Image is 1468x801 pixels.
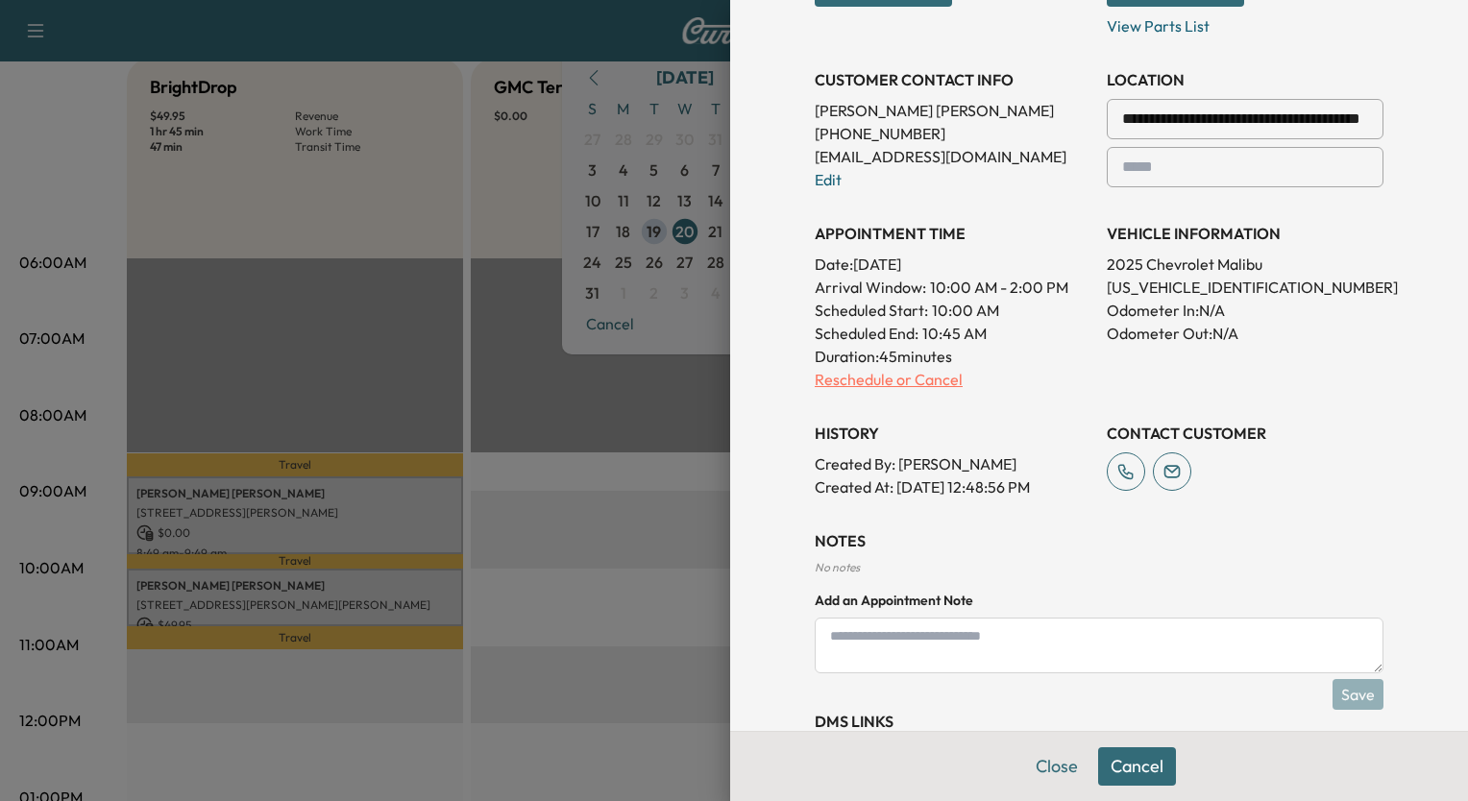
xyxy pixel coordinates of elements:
p: Reschedule or Cancel [815,368,1091,391]
p: Scheduled End: [815,322,918,345]
p: View Parts List [1107,7,1383,37]
p: [PHONE_NUMBER] [815,122,1091,145]
p: [PERSON_NAME] [PERSON_NAME] [815,99,1091,122]
p: [US_VEHICLE_IDENTIFICATION_NUMBER] [1107,276,1383,299]
h3: NOTES [815,529,1383,552]
p: 10:00 AM [932,299,999,322]
h3: VEHICLE INFORMATION [1107,222,1383,245]
div: No notes [815,560,1383,575]
h3: CUSTOMER CONTACT INFO [815,68,1091,91]
p: Odometer Out: N/A [1107,322,1383,345]
p: Created By : [PERSON_NAME] [815,452,1091,475]
p: Scheduled Start: [815,299,928,322]
p: 10:45 AM [922,322,987,345]
p: [EMAIL_ADDRESS][DOMAIN_NAME] [815,145,1091,168]
p: 2025 Chevrolet Malibu [1107,253,1383,276]
h3: CONTACT CUSTOMER [1107,422,1383,445]
button: Close [1023,747,1090,786]
p: Odometer In: N/A [1107,299,1383,322]
h3: APPOINTMENT TIME [815,222,1091,245]
h3: History [815,422,1091,445]
button: Cancel [1098,747,1176,786]
p: Created At : [DATE] 12:48:56 PM [815,475,1091,498]
p: Duration: 45 minutes [815,345,1091,368]
h3: DMS Links [815,710,1383,733]
a: Edit [815,170,842,189]
h4: Add an Appointment Note [815,591,1383,610]
p: Date: [DATE] [815,253,1091,276]
p: Arrival Window: [815,276,1091,299]
h3: LOCATION [1107,68,1383,91]
span: 10:00 AM - 2:00 PM [930,276,1068,299]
